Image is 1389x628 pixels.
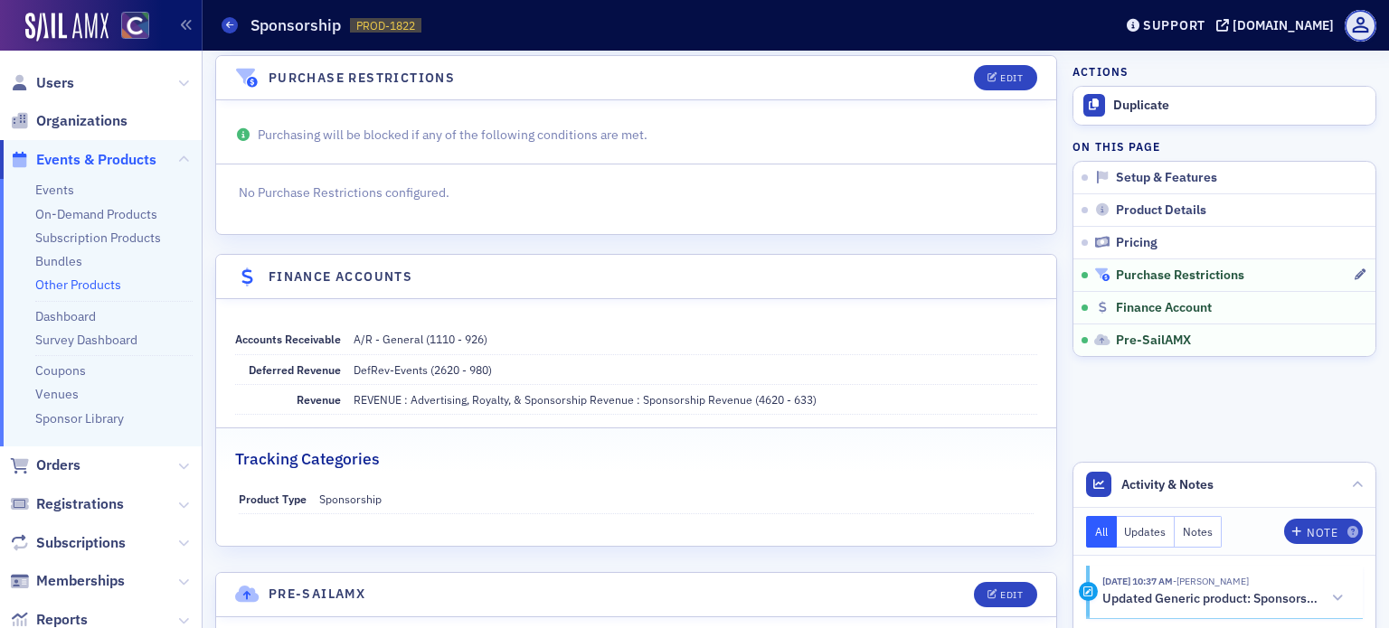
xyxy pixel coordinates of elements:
h4: Finance Accounts [269,267,412,286]
span: Revenue [297,392,341,407]
a: View Homepage [109,12,149,42]
time: 3/6/2023 10:37 AM [1102,575,1173,587]
span: PROD-1822 [356,18,415,33]
a: Other Products [35,277,121,293]
span: Setup & Features [1116,170,1217,186]
a: Dashboard [35,308,96,324]
span: Memberships [36,571,125,591]
button: Notes [1175,516,1222,548]
a: Registrations [10,494,124,514]
div: Edit [1000,590,1023,600]
a: Coupons [35,362,86,379]
div: [DOMAIN_NAME] [1233,17,1334,33]
a: Subscription Products [35,230,161,246]
a: Orders [10,455,80,475]
span: Orders [36,455,80,475]
dd: Sponsorship [319,484,1035,513]
span: Pricing [1116,235,1157,251]
h4: Pre-SailAMX [269,585,365,604]
button: All [1086,516,1117,548]
span: Luke Abell [1173,575,1249,587]
span: Activity & Notes [1121,475,1214,494]
span: Subscriptions [36,533,126,553]
span: Purchase Restrictions [1116,267,1244,284]
div: Duplicate [1113,98,1366,114]
span: Product Type [239,492,307,506]
a: Organizations [10,111,128,131]
span: Events & Products [36,150,156,170]
a: Sponsor Library [35,410,124,426]
span: Registrations [36,494,124,514]
span: Accounts Receivable [235,332,341,346]
h4: Actions [1072,63,1129,80]
span: Pre-SailAMX [1116,333,1191,349]
span: Product Details [1116,202,1206,219]
div: Activity [1079,582,1098,601]
button: Edit [974,582,1036,607]
span: Finance Account [1116,300,1212,316]
a: Users [10,73,74,93]
p: Purchasing will be blocked if any of the following conditions are met. [235,126,1037,145]
img: SailAMX [25,13,109,42]
h4: Purchase Restrictions [269,69,455,88]
div: DefRev-Events (2620 - 980) [354,361,492,378]
h2: Tracking Categories [235,447,380,471]
button: Note [1284,519,1363,544]
p: No Purchase Restrictions configured. [239,183,1035,202]
a: Survey Dashboard [35,332,137,348]
span: Profile [1345,10,1376,42]
button: Updates [1117,516,1176,548]
a: Events [35,182,74,198]
h1: Sponsorship [250,14,341,36]
button: Duplicate [1073,87,1375,125]
div: REVENUE : Advertising, Royalty, & Sponsorship Revenue : Sponsorship Revenue (4620 - 633) [354,391,817,408]
div: Note [1307,528,1337,538]
h5: Updated Generic product: Sponsorship [1102,591,1318,607]
button: Edit [974,65,1036,90]
a: Events & Products [10,150,156,170]
a: Subscriptions [10,533,126,553]
a: Venues [35,386,79,402]
a: On-Demand Products [35,206,157,222]
button: Updated Generic product: Sponsorship [1102,589,1350,608]
span: Organizations [36,111,128,131]
span: Users [36,73,74,93]
div: Edit [1000,73,1023,83]
span: Deferred Revenue [249,362,341,377]
button: [DOMAIN_NAME] [1216,19,1340,32]
a: Bundles [35,253,82,269]
img: SailAMX [121,12,149,40]
h4: On this page [1072,138,1376,155]
div: A/R - General (1110 - 926) [354,331,487,347]
div: Support [1143,17,1205,33]
a: Memberships [10,571,125,591]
